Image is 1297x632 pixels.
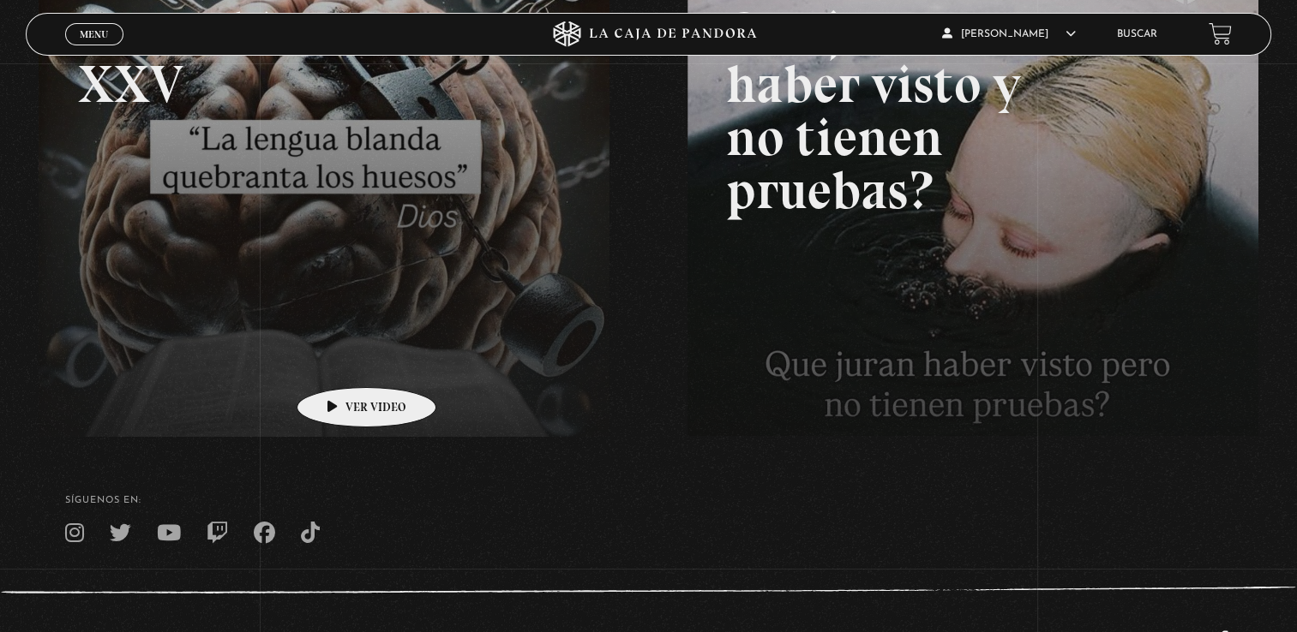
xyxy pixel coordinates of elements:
[1117,29,1157,39] a: Buscar
[942,29,1076,39] span: [PERSON_NAME]
[74,44,114,56] span: Cerrar
[80,29,108,39] span: Menu
[65,496,1233,505] h4: SÍguenos en:
[1209,22,1232,45] a: View your shopping cart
